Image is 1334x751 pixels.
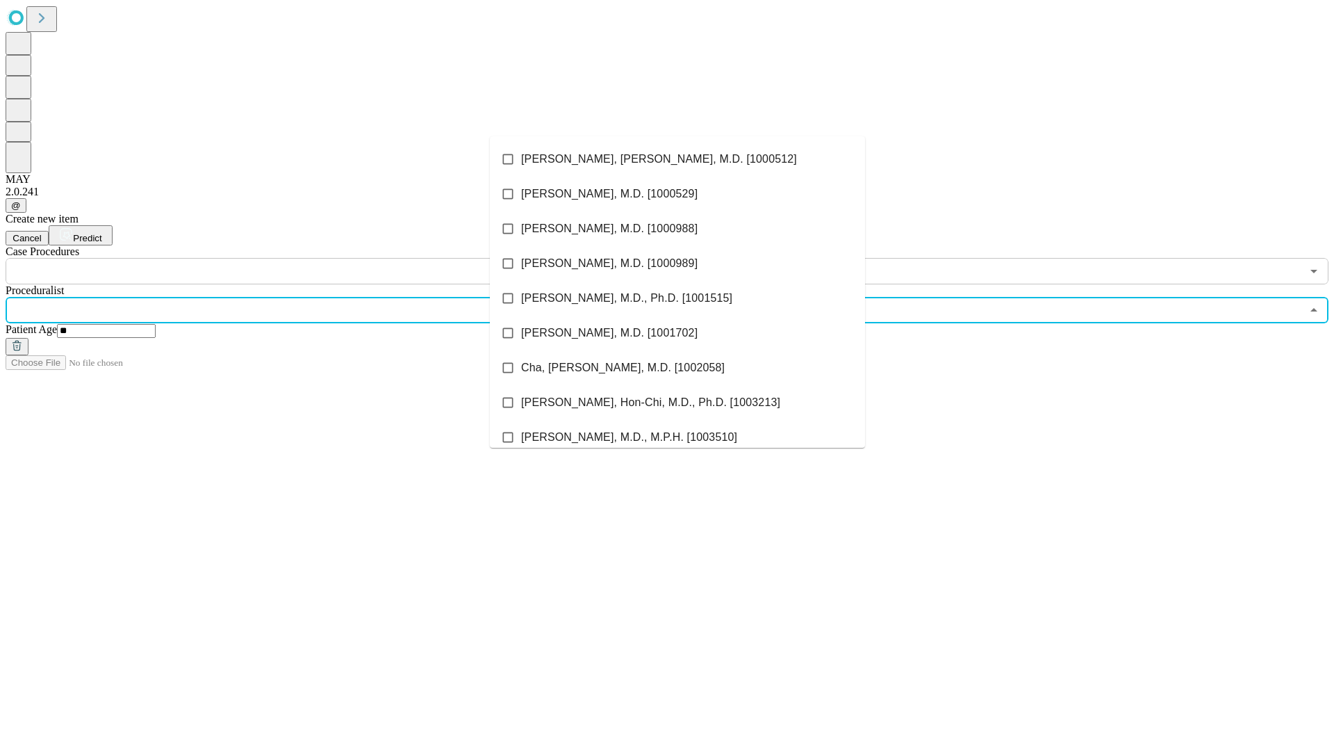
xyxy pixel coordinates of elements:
[521,255,698,272] span: [PERSON_NAME], M.D. [1000989]
[6,284,64,296] span: Proceduralist
[521,325,698,341] span: [PERSON_NAME], M.D. [1001702]
[49,225,113,245] button: Predict
[521,186,698,202] span: [PERSON_NAME], M.D. [1000529]
[521,220,698,237] span: [PERSON_NAME], M.D. [1000988]
[6,198,26,213] button: @
[6,323,57,335] span: Patient Age
[1304,300,1324,320] button: Close
[73,233,101,243] span: Predict
[1304,261,1324,281] button: Open
[6,231,49,245] button: Cancel
[11,200,21,211] span: @
[521,429,737,446] span: [PERSON_NAME], M.D., M.P.H. [1003510]
[521,394,780,411] span: [PERSON_NAME], Hon-Chi, M.D., Ph.D. [1003213]
[6,173,1328,186] div: MAY
[521,151,797,168] span: [PERSON_NAME], [PERSON_NAME], M.D. [1000512]
[6,245,79,257] span: Scheduled Procedure
[13,233,42,243] span: Cancel
[521,360,725,376] span: Cha, [PERSON_NAME], M.D. [1002058]
[6,213,79,225] span: Create new item
[6,186,1328,198] div: 2.0.241
[521,290,732,307] span: [PERSON_NAME], M.D., Ph.D. [1001515]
